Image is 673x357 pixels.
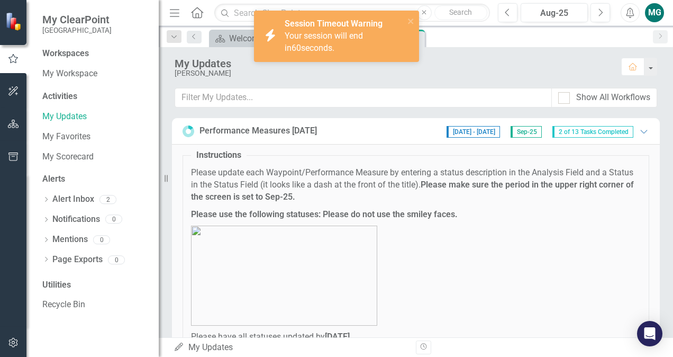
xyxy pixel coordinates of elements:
[105,215,122,224] div: 0
[199,125,317,137] div: Performance Measures [DATE]
[214,4,490,22] input: Search ClearPoint...
[511,126,542,138] span: Sep-25
[42,68,148,80] a: My Workspace
[175,69,611,77] div: [PERSON_NAME]
[191,167,641,203] p: Please update each Waypoint/Performance Measure by entering a status description in the Analysis ...
[191,226,377,326] img: mceclip0%20v16.png
[285,19,383,29] strong: Session Timeout Warning
[191,209,458,219] strong: Please use the following statuses: Please do not use the smiley faces.
[108,255,125,264] div: 0
[434,5,487,20] button: Search
[524,7,584,20] div: Aug-25
[99,195,116,204] div: 2
[174,342,408,354] div: My Updates
[42,131,148,143] a: My Favorites
[637,321,662,346] div: Open Intercom Messenger
[212,32,312,45] a: Welcome Page
[93,235,110,244] div: 0
[42,48,89,60] div: Workspaces
[449,8,472,16] span: Search
[645,3,664,22] button: MG
[521,3,588,22] button: Aug-25
[42,111,148,123] a: My Updates
[229,32,312,45] div: Welcome Page
[52,254,103,266] a: Page Exports
[191,149,247,162] legend: Instructions
[52,213,100,226] a: Notifications
[5,12,24,31] img: ClearPoint Strategy
[407,15,415,27] button: close
[576,92,650,104] div: Show All Workflows
[42,173,148,185] div: Alerts
[42,91,148,103] div: Activities
[292,43,301,53] span: 60
[42,279,148,291] div: Utilities
[191,180,634,202] strong: Please make sure the period in the upper right corner of the screen is set to Sep-25.
[191,331,641,343] p: Please have all statuses updated by
[285,31,363,53] span: Your session will end in seconds.
[325,332,352,342] strong: [DATE].
[447,126,500,138] span: [DATE] - [DATE]
[52,193,94,206] a: Alert Inbox
[42,26,112,34] small: [GEOGRAPHIC_DATA]
[175,88,552,108] input: Filter My Updates...
[552,126,633,138] span: 2 of 13 Tasks Completed
[42,13,112,26] span: My ClearPoint
[42,151,148,163] a: My Scorecard
[175,58,611,69] div: My Updates
[42,299,148,311] a: Recycle Bin
[52,234,88,246] a: Mentions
